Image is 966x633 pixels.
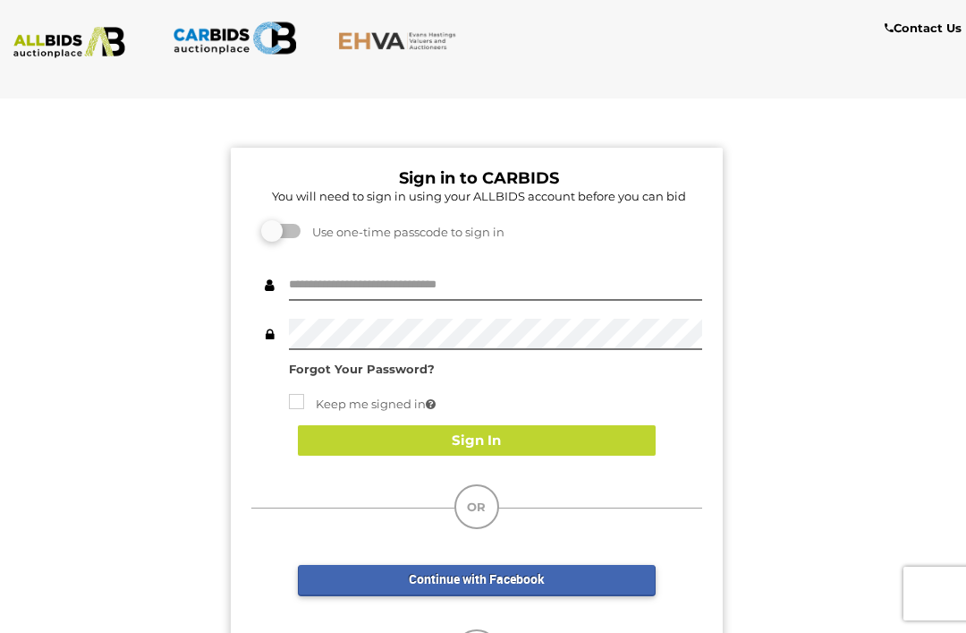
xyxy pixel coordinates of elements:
label: Keep me signed in [289,394,436,415]
span: Use one-time passcode to sign in [303,225,504,239]
b: Sign in to CARBIDS [399,168,559,188]
img: EHVA.com.au [338,31,463,50]
img: ALLBIDS.com.au [7,27,132,58]
a: Contact Us [885,18,966,38]
button: Sign In [298,425,656,457]
div: OR [454,484,499,529]
a: Continue with Facebook [298,565,656,596]
img: CARBIDS.com.au [173,18,298,58]
b: Contact Us [885,21,962,35]
h5: You will need to sign in using your ALLBIDS account before you can bid [256,190,702,202]
a: Forgot Your Password? [289,362,435,376]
